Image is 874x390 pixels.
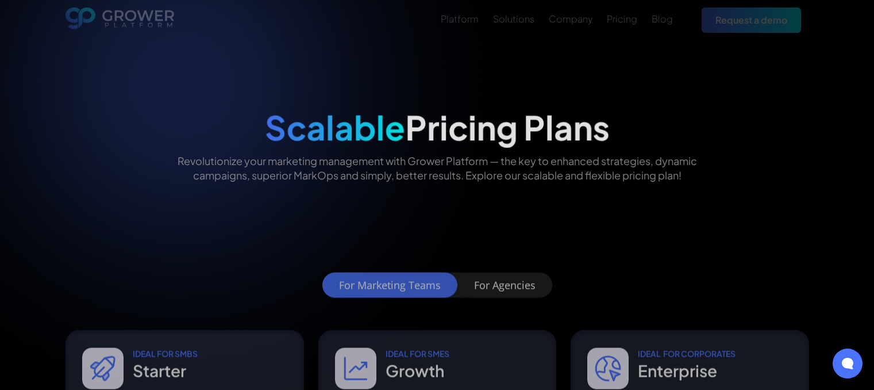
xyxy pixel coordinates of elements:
[339,279,441,290] div: For Marketing Teams
[652,12,673,26] a: Blog
[702,7,801,32] a: Request a demo
[607,13,637,24] div: Pricing
[264,106,405,148] span: Scalable
[158,154,717,182] p: Revolutionize your marketing management with Grower Platform — the key to enhanced strategies, dy...
[441,12,479,26] a: Platform
[638,347,736,359] div: IDEAL For CORPORATES
[652,13,673,24] div: Blog
[441,13,479,24] div: Platform
[133,347,198,359] div: IDEAL For SmbS
[385,359,449,382] div: Growth
[264,107,610,147] div: Pricing Plans
[638,359,736,382] div: Enterprise
[607,12,637,26] a: Pricing
[133,359,198,382] div: Starter
[549,13,592,24] div: Company
[474,279,536,290] div: For Agencies
[493,13,534,24] div: Solutions
[66,7,175,33] a: home
[549,12,592,26] a: Company
[493,12,534,26] a: Solutions
[385,347,449,359] div: IDEAL For SMes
